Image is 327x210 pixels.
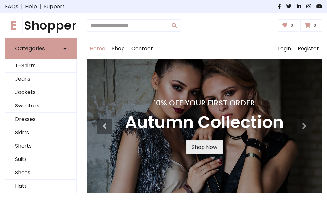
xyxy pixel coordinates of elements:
h3: Autumn Collection [125,113,284,133]
a: Suits [5,153,76,166]
a: Shop [108,38,128,59]
a: Login [275,38,294,59]
a: Shop Now [186,140,223,154]
a: Dresses [5,113,76,126]
a: 0 [300,19,322,32]
a: T-Shirts [5,59,76,73]
a: Hats [5,180,76,193]
a: Skirts [5,126,76,139]
a: Support [44,3,65,10]
a: Sweaters [5,99,76,113]
span: 0 [312,23,318,28]
a: FAQs [5,3,18,10]
a: Jeans [5,73,76,86]
span: 0 [289,23,295,28]
a: Register [294,38,322,59]
a: EShopper [5,18,77,33]
a: 0 [278,19,299,32]
a: Jackets [5,86,76,99]
span: | [18,3,25,10]
span: | [37,3,44,10]
span: E [5,17,23,34]
h6: Categories [15,45,45,52]
h1: Shopper [5,18,77,33]
h4: 10% Off Your First Order [125,98,284,107]
a: Shoes [5,166,76,180]
a: Shorts [5,139,76,153]
a: Categories [5,38,77,59]
a: Help [25,3,37,10]
a: Home [87,38,108,59]
a: Contact [128,38,156,59]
